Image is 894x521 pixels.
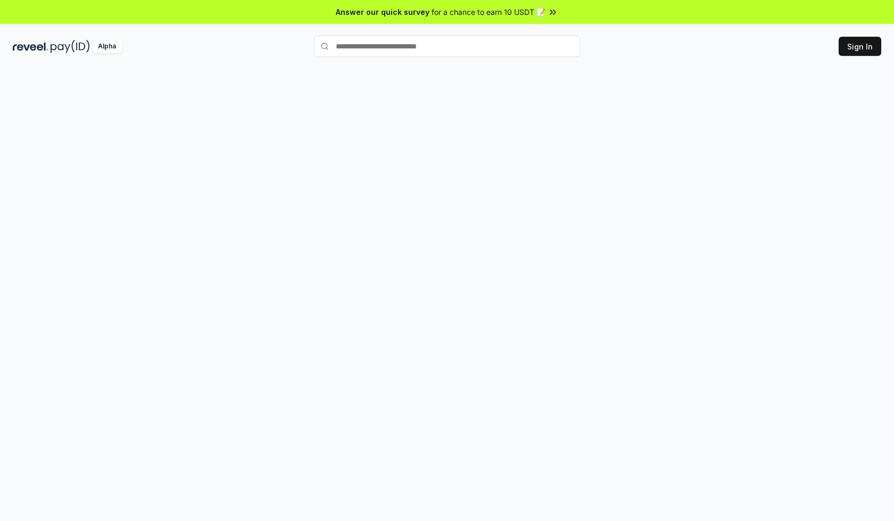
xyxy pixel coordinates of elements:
[839,37,881,56] button: Sign In
[336,6,429,18] span: Answer our quick survey
[13,40,48,53] img: reveel_dark
[51,40,90,53] img: pay_id
[432,6,545,18] span: for a chance to earn 10 USDT 📝
[92,40,122,53] div: Alpha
